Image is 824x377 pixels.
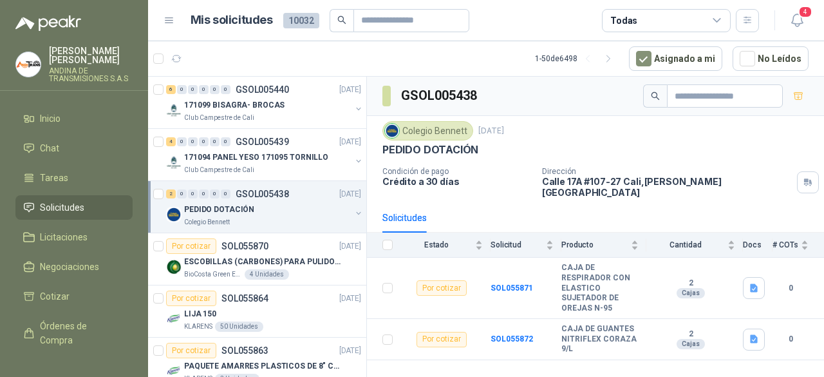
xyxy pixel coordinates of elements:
[339,345,361,357] p: [DATE]
[236,189,289,198] p: GSOL005438
[221,85,230,94] div: 0
[184,256,344,268] p: ESCOBILLAS (CARBONES) PARA PULIDORA DEWALT
[199,85,209,94] div: 0
[385,124,399,138] img: Company Logo
[733,46,809,71] button: No Leídos
[772,333,809,345] b: 0
[16,52,41,77] img: Company Logo
[199,137,209,146] div: 0
[646,233,743,258] th: Cantidad
[166,207,182,222] img: Company Logo
[215,322,263,332] div: 50 Unidades
[166,134,364,175] a: 4 0 0 0 0 0 GSOL005439[DATE] Company Logo171094 PANEL YESO 171095 TORNILLOClub Campestre de Cali
[210,189,220,198] div: 0
[184,113,254,123] p: Club Campestre de Cali
[166,137,176,146] div: 4
[188,85,198,94] div: 0
[785,9,809,32] button: 4
[646,278,735,289] b: 2
[542,167,792,176] p: Dirección
[15,166,133,190] a: Tareas
[221,294,268,303] p: SOL055864
[221,137,230,146] div: 0
[561,233,646,258] th: Producto
[184,151,328,164] p: 171094 PANEL YESO 171095 TORNILLO
[772,240,798,249] span: # COTs
[148,285,366,338] a: Por cotizarSOL055864[DATE] Company LogoLIJA 150KLARENS50 Unidades
[15,284,133,309] a: Cotizar
[339,136,361,148] p: [DATE]
[236,137,289,146] p: GSOL005439
[400,240,473,249] span: Estado
[561,240,628,249] span: Producto
[491,240,543,249] span: Solicitud
[491,284,533,293] a: SOL055871
[166,85,176,94] div: 6
[535,48,619,69] div: 1 - 50 de 6498
[677,288,705,298] div: Cajas
[798,6,812,18] span: 4
[40,171,68,185] span: Tareas
[15,136,133,160] a: Chat
[166,186,364,227] a: 2 0 0 0 0 0 GSOL005438[DATE] Company LogoPEDIDO DOTACIÓNColegio Bennett
[184,269,242,280] p: BioCosta Green Energy S.A.S
[15,15,81,31] img: Logo peakr
[188,189,198,198] div: 0
[401,86,479,106] h3: GSOL005438
[417,332,467,347] div: Por cotizar
[40,111,61,126] span: Inicio
[40,230,88,244] span: Licitaciones
[772,233,824,258] th: # COTs
[184,165,254,175] p: Club Campestre de Cali
[166,155,182,170] img: Company Logo
[166,189,176,198] div: 2
[339,84,361,96] p: [DATE]
[166,311,182,327] img: Company Logo
[184,308,216,320] p: LIJA 150
[646,240,725,249] span: Cantidad
[177,189,187,198] div: 0
[49,46,133,64] p: [PERSON_NAME] [PERSON_NAME]
[646,329,735,340] b: 2
[15,106,133,131] a: Inicio
[743,233,772,258] th: Docs
[337,15,346,24] span: search
[283,13,319,28] span: 10032
[561,263,639,313] b: CAJA DE RESPIRADOR CON ELASTICO SUJETADOR DE OREJAS N-95
[210,85,220,94] div: 0
[382,121,473,140] div: Colegio Bennett
[199,189,209,198] div: 0
[166,102,182,118] img: Company Logo
[184,217,230,227] p: Colegio Bennett
[677,339,705,349] div: Cajas
[610,14,637,28] div: Todas
[542,176,792,198] p: Calle 17A #107-27 Cali , [PERSON_NAME][GEOGRAPHIC_DATA]
[772,282,809,295] b: 0
[166,82,364,123] a: 6 0 0 0 0 0 GSOL005440[DATE] Company Logo171099 BISAGRA- BROCASClub Campestre de Cali
[148,233,366,285] a: Por cotizarSOL055870[DATE] Company LogoESCOBILLAS (CARBONES) PARA PULIDORA DEWALTBioCosta Green E...
[49,67,133,82] p: ANDINA DE TRANSMISIONES S.A.S
[382,211,427,225] div: Solicitudes
[15,225,133,249] a: Licitaciones
[166,238,216,254] div: Por cotizar
[382,143,478,157] p: PEDIDO DOTACIÓN
[245,269,289,280] div: 4 Unidades
[491,334,533,343] a: SOL055872
[221,189,230,198] div: 0
[339,240,361,253] p: [DATE]
[15,195,133,220] a: Solicitudes
[40,289,70,304] span: Cotizar
[177,137,187,146] div: 0
[339,293,361,305] p: [DATE]
[40,141,59,155] span: Chat
[191,11,273,30] h1: Mis solicitudes
[166,291,216,306] div: Por cotizar
[184,322,212,332] p: KLARENS
[40,260,99,274] span: Negociaciones
[15,255,133,279] a: Negociaciones
[629,46,722,71] button: Asignado a mi
[417,280,467,296] div: Por cotizar
[221,242,268,251] p: SOL055870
